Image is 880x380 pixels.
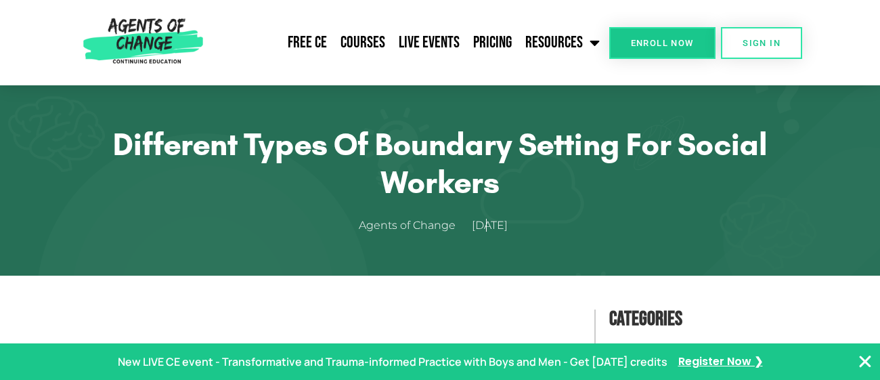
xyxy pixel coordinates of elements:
[359,216,469,236] a: Agents of Change
[359,216,456,236] span: Agents of Change
[472,216,521,236] a: [DATE]
[743,39,780,47] span: SIGN IN
[88,125,792,202] h1: Different Types of Boundary Setting for Social Workers
[609,303,826,335] h4: Categories
[118,352,667,372] p: New LIVE CE event - Transformative and Trauma-informed Practice with Boys and Men - Get [DATE] cr...
[678,352,763,372] a: Register Now ❯
[281,26,334,60] a: Free CE
[466,26,519,60] a: Pricing
[609,27,716,59] a: Enroll Now
[334,26,392,60] a: Courses
[208,26,607,60] nav: Menu
[472,219,508,232] time: [DATE]
[631,39,694,47] span: Enroll Now
[392,26,466,60] a: Live Events
[721,27,802,59] a: SIGN IN
[519,26,607,60] a: Resources
[857,354,873,370] button: Close Banner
